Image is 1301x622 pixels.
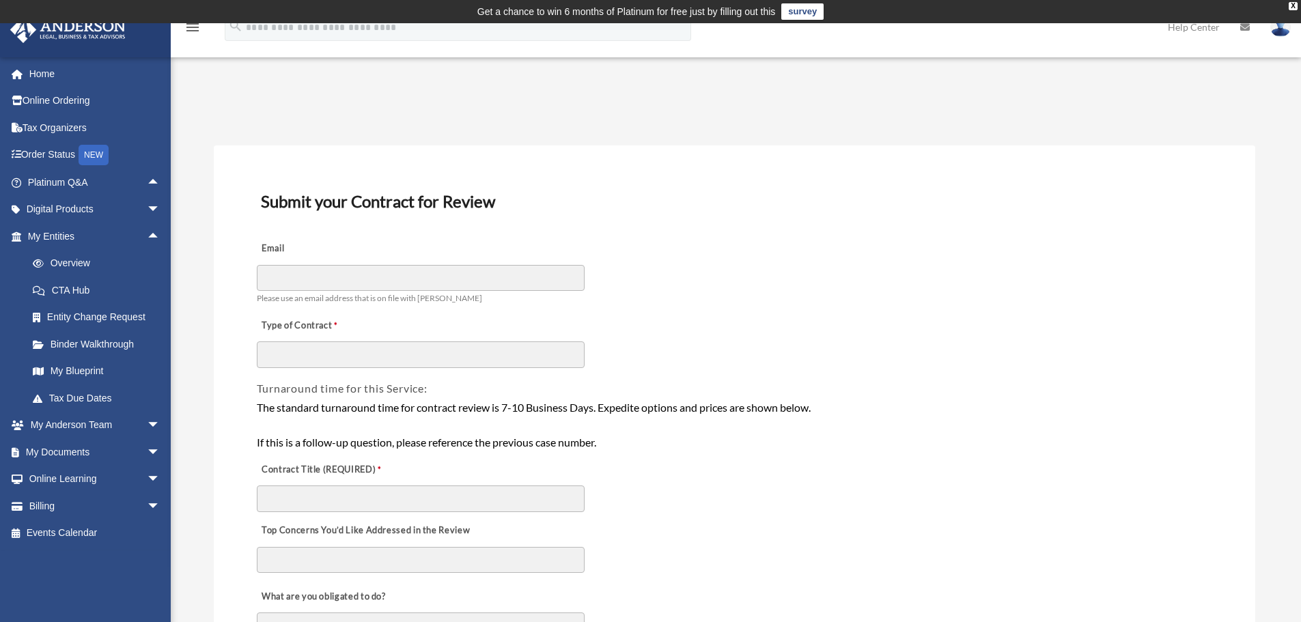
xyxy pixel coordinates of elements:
[10,438,181,466] a: My Documentsarrow_drop_down
[19,358,181,385] a: My Blueprint
[10,466,181,493] a: Online Learningarrow_drop_down
[147,438,174,466] span: arrow_drop_down
[147,492,174,520] span: arrow_drop_down
[147,169,174,197] span: arrow_drop_up
[257,316,393,335] label: Type of Contract
[10,60,181,87] a: Home
[147,466,174,494] span: arrow_drop_down
[19,277,181,304] a: CTA Hub
[6,16,130,43] img: Anderson Advisors Platinum Portal
[257,460,393,479] label: Contract Title (REQUIRED)
[257,293,482,303] span: Please use an email address that is on file with [PERSON_NAME]
[228,18,243,33] i: search
[19,250,181,277] a: Overview
[257,240,393,259] label: Email
[147,412,174,440] span: arrow_drop_down
[781,3,824,20] a: survey
[147,223,174,251] span: arrow_drop_up
[79,145,109,165] div: NEW
[19,330,181,358] a: Binder Walkthrough
[10,141,181,169] a: Order StatusNEW
[10,520,181,547] a: Events Calendar
[10,114,181,141] a: Tax Organizers
[10,196,181,223] a: Digital Productsarrow_drop_down
[10,492,181,520] a: Billingarrow_drop_down
[184,24,201,36] a: menu
[257,587,393,606] label: What are you obligated to do?
[184,19,201,36] i: menu
[1270,17,1291,37] img: User Pic
[19,384,181,412] a: Tax Due Dates
[1289,2,1298,10] div: close
[257,521,474,540] label: Top Concerns You’d Like Addressed in the Review
[10,169,181,196] a: Platinum Q&Aarrow_drop_up
[10,223,181,250] a: My Entitiesarrow_drop_up
[19,304,181,331] a: Entity Change Request
[477,3,776,20] div: Get a chance to win 6 months of Platinum for free just by filling out this
[257,382,428,395] span: Turnaround time for this Service:
[255,187,1214,216] h3: Submit your Contract for Review
[10,412,181,439] a: My Anderson Teamarrow_drop_down
[257,399,1212,451] div: The standard turnaround time for contract review is 7-10 Business Days. Expedite options and pric...
[147,196,174,224] span: arrow_drop_down
[10,87,181,115] a: Online Ordering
